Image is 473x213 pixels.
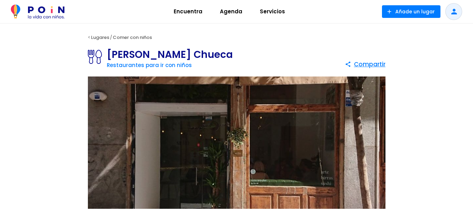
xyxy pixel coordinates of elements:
[165,3,211,20] a: Encuentra
[11,5,64,19] img: POiN
[113,34,152,41] a: Comer con niños
[88,76,385,209] img: Sr. Ito Chueca
[91,34,109,41] a: Lugares
[251,3,294,20] a: Servicios
[257,6,288,17] span: Servicios
[217,6,245,17] span: Agenda
[211,3,251,20] a: Agenda
[345,58,385,71] button: Compartir
[107,61,192,69] a: Restaurantes para ir con niños
[382,5,440,18] button: Añade un lugar
[107,50,233,60] h1: [PERSON_NAME] Chueca
[171,6,206,17] span: Encuentra
[88,50,107,64] img: Restaurantes para ir con niños
[79,32,394,43] div: < /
